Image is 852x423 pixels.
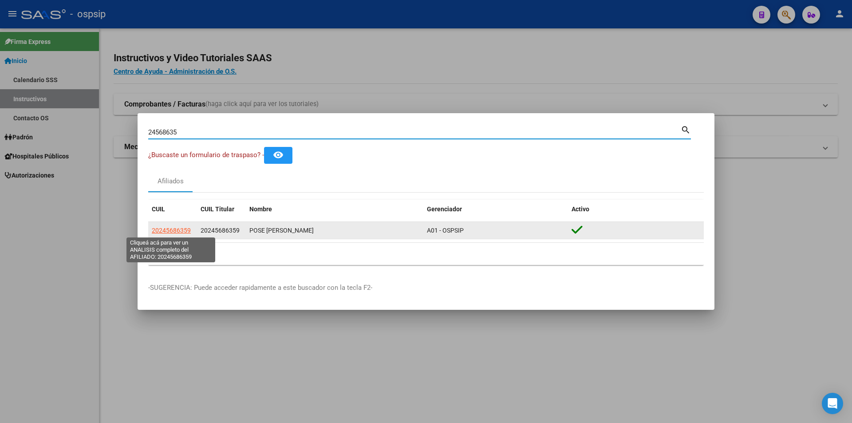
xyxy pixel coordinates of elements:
[423,200,568,219] datatable-header-cell: Gerenciador
[148,243,704,265] div: 1 total
[148,200,197,219] datatable-header-cell: CUIL
[152,206,165,213] span: CUIL
[201,227,240,234] span: 20245686359
[249,225,420,236] div: POSE [PERSON_NAME]
[273,150,284,160] mat-icon: remove_red_eye
[568,200,704,219] datatable-header-cell: Activo
[681,124,691,134] mat-icon: search
[246,200,423,219] datatable-header-cell: Nombre
[572,206,589,213] span: Activo
[158,176,184,186] div: Afiliados
[152,227,191,234] span: 20245686359
[148,151,264,159] span: ¿Buscaste un formulario de traspaso? -
[197,200,246,219] datatable-header-cell: CUIL Titular
[427,227,464,234] span: A01 - OSPSIP
[249,206,272,213] span: Nombre
[148,283,704,293] p: -SUGERENCIA: Puede acceder rapidamente a este buscador con la tecla F2-
[822,393,843,414] div: Open Intercom Messenger
[427,206,462,213] span: Gerenciador
[201,206,234,213] span: CUIL Titular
